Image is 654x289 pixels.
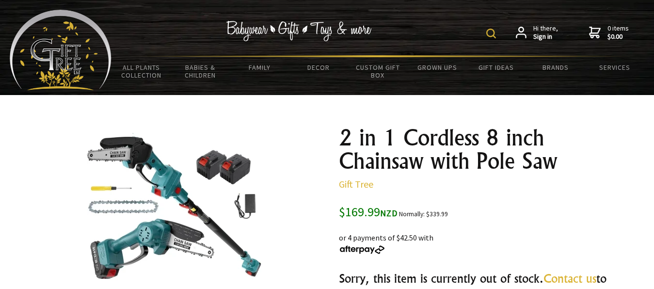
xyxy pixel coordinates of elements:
div: or 4 payments of $42.50 with [339,220,622,255]
a: Services [585,57,644,78]
img: Afterpay [339,245,385,254]
small: Normally: $339.99 [399,210,448,218]
a: Brands [526,57,585,78]
a: Grown Ups [408,57,467,78]
span: NZD [380,208,398,219]
a: Hi there,Sign in [516,24,558,41]
a: 0 items$0.00 [589,24,629,41]
h1: 2 in 1 Cordless 8 inch Chainsaw with Pole Saw [339,126,622,173]
span: $169.99 [339,204,398,220]
span: Hi there, [533,24,558,41]
a: Custom Gift Box [348,57,407,85]
a: Decor [289,57,348,78]
strong: $0.00 [607,32,629,41]
a: Family [230,57,289,78]
img: product search [486,29,496,38]
a: Contact us [543,271,596,286]
img: Babywear - Gifts - Toys & more [226,21,372,41]
a: All Plants Collection [112,57,171,85]
a: Gift Ideas [467,57,526,78]
span: 0 items [607,24,629,41]
a: Babies & Children [171,57,230,85]
a: Gift Tree [339,178,373,190]
strong: Sign in [533,32,558,41]
img: Babyware - Gifts - Toys and more... [10,10,112,90]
